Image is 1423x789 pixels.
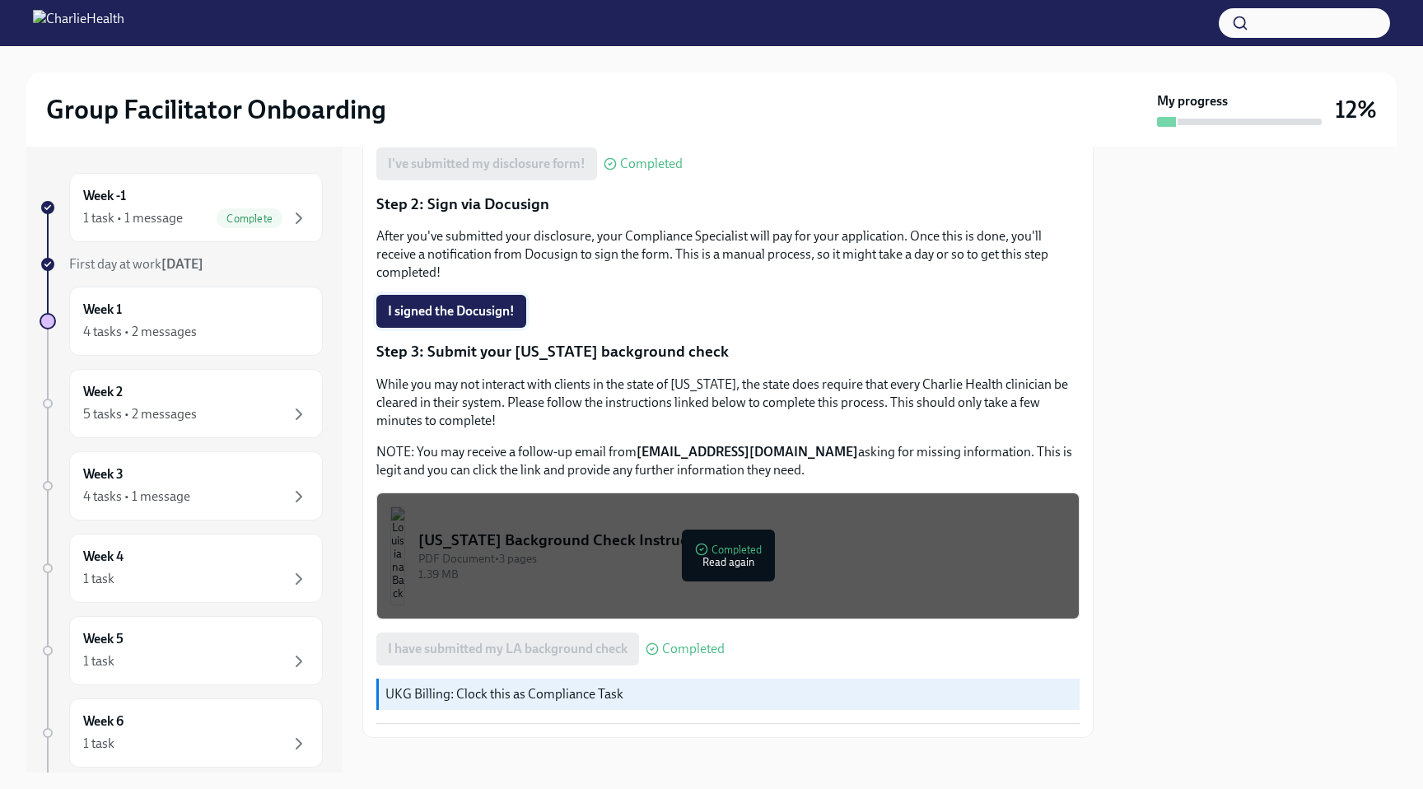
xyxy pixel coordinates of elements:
[83,652,114,670] div: 1 task
[40,534,323,603] a: Week 41 task
[83,630,124,648] h6: Week 5
[33,10,124,36] img: CharlieHealth
[40,287,323,356] a: Week 14 tasks • 2 messages
[418,530,1066,551] div: [US_STATE] Background Check Instructions
[376,295,526,328] button: I signed the Docusign!
[83,488,190,506] div: 4 tasks • 1 message
[83,209,183,227] div: 1 task • 1 message
[83,465,124,483] h6: Week 3
[620,157,683,170] span: Completed
[376,376,1080,430] p: While you may not interact with clients in the state of [US_STATE], the state does require that e...
[1157,92,1228,110] strong: My progress
[161,256,203,272] strong: [DATE]
[376,341,1080,362] p: Step 3: Submit your [US_STATE] background check
[83,405,197,423] div: 5 tasks • 2 messages
[83,570,114,588] div: 1 task
[390,507,405,605] img: Louisiana Background Check Instructions
[418,567,1066,582] div: 1.39 MB
[83,712,124,731] h6: Week 6
[385,685,1073,703] p: UKG Billing: Clock this as Compliance Task
[376,194,1080,215] p: Step 2: Sign via Docusign
[388,303,515,320] span: I signed the Docusign!
[83,735,114,753] div: 1 task
[662,642,725,656] span: Completed
[83,187,126,205] h6: Week -1
[376,443,1080,479] p: NOTE: You may receive a follow-up email from asking for missing information. This is legit and yo...
[83,383,123,401] h6: Week 2
[40,369,323,438] a: Week 25 tasks • 2 messages
[376,227,1080,282] p: After you've submitted your disclosure, your Compliance Specialist will pay for your application....
[637,444,858,460] strong: [EMAIL_ADDRESS][DOMAIN_NAME]
[418,551,1066,567] div: PDF Document • 3 pages
[40,255,323,273] a: First day at work[DATE]
[83,548,124,566] h6: Week 4
[40,173,323,242] a: Week -11 task • 1 messageComplete
[83,301,122,319] h6: Week 1
[46,93,386,126] h2: Group Facilitator Onboarding
[40,451,323,521] a: Week 34 tasks • 1 message
[69,256,203,272] span: First day at work
[1335,95,1377,124] h3: 12%
[83,323,197,341] div: 4 tasks • 2 messages
[40,616,323,685] a: Week 51 task
[217,212,282,225] span: Complete
[376,493,1080,619] button: [US_STATE] Background Check InstructionsPDF Document•3 pages1.39 MBCompletedRead again
[40,698,323,768] a: Week 61 task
